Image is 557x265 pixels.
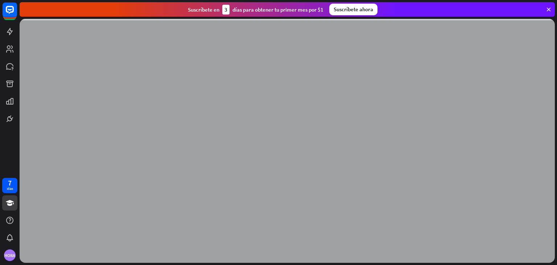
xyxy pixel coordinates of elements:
font: Suscríbete en [188,6,219,13]
font: HORA [4,253,15,258]
font: días [7,186,13,191]
font: Suscríbete ahora [334,6,373,13]
font: 7 [8,178,12,187]
font: 3 [224,6,227,13]
a: 7 días [2,178,17,193]
font: días para obtener tu primer mes por $1 [232,6,323,13]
